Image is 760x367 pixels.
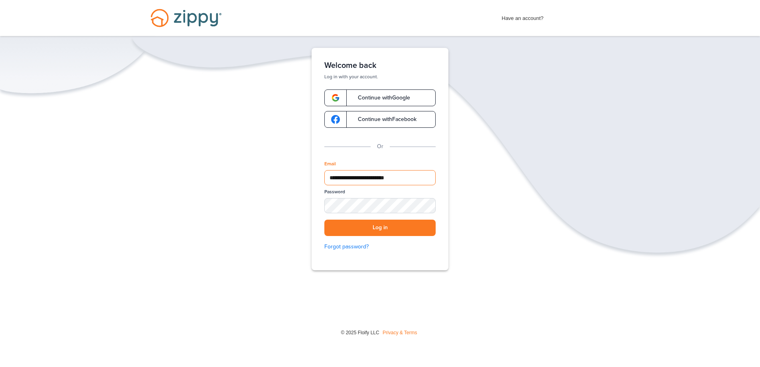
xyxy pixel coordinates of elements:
a: Privacy & Terms [383,330,417,335]
p: Log in with your account. [324,73,436,80]
span: Have an account? [502,10,544,23]
input: Password [324,198,436,213]
h1: Welcome back [324,61,436,70]
a: google-logoContinue withGoogle [324,89,436,106]
label: Password [324,188,345,195]
button: Log in [324,220,436,236]
p: Or [377,142,383,151]
span: Continue with Google [350,95,410,101]
input: Email [324,170,436,185]
a: Forgot password? [324,242,436,251]
img: google-logo [331,93,340,102]
span: Continue with Facebook [350,117,417,122]
a: google-logoContinue withFacebook [324,111,436,128]
span: © 2025 Floify LLC [341,330,379,335]
label: Email [324,161,336,167]
img: google-logo [331,115,340,124]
